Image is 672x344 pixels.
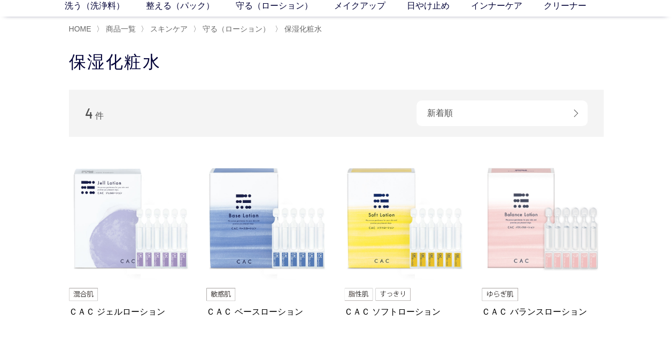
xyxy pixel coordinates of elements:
img: すっきり [375,288,411,301]
span: 守る（ローション） [203,25,270,33]
a: ＣＡＣ バランスローション [482,306,604,317]
span: 商品一覧 [106,25,136,33]
img: ＣＡＣ バランスローション [482,158,604,280]
a: ＣＡＣ ソフトローション [344,306,466,317]
span: スキンケア [150,25,188,33]
img: ＣＡＣ ソフトローション [344,158,466,280]
a: 保湿化粧水 [282,25,322,33]
span: 保湿化粧水 [284,25,322,33]
a: ＣＡＣ ジェルローション [69,306,191,317]
img: 敏感肌 [206,288,235,301]
a: 守る（ローション） [200,25,270,33]
a: ＣＡＣ ベースローション [206,306,328,317]
img: 脂性肌 [344,288,373,301]
span: 4 [85,105,93,121]
li: 〉 [275,24,325,34]
img: ＣＡＣ ベースローション [206,158,328,280]
li: 〉 [141,24,190,34]
li: 〉 [193,24,273,34]
img: ゆらぎ肌 [482,288,518,301]
img: ＣＡＣ ジェルローション [69,158,191,280]
a: 商品一覧 [104,25,136,33]
a: スキンケア [148,25,188,33]
li: 〉 [96,24,138,34]
img: 混合肌 [69,288,98,301]
h1: 保湿化粧水 [69,51,604,74]
span: 件 [95,111,104,120]
div: 新着順 [416,100,588,126]
a: HOME [69,25,91,33]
